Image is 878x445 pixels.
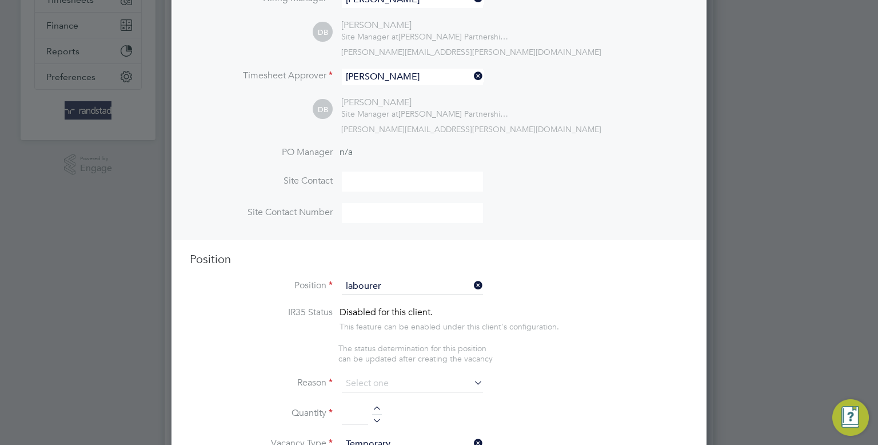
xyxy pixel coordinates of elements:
div: [PERSON_NAME] [341,97,513,109]
span: n/a [340,146,353,158]
label: Position [190,280,333,292]
input: Search for... [342,278,483,295]
span: [PERSON_NAME][EMAIL_ADDRESS][PERSON_NAME][DOMAIN_NAME] [341,47,601,57]
label: Site Contact [190,175,333,187]
label: Timesheet Approver [190,70,333,82]
label: Quantity [190,407,333,419]
div: [PERSON_NAME] Partnerships Limited [341,31,513,42]
span: DB [313,22,333,42]
div: This feature can be enabled under this client's configuration. [340,319,559,332]
span: Site Manager at [341,31,398,42]
span: Disabled for this client. [340,307,433,318]
div: [PERSON_NAME] [341,19,513,31]
span: The status determination for this position can be updated after creating the vacancy [338,343,493,364]
label: Site Contact Number [190,206,333,218]
label: PO Manager [190,146,333,158]
input: Search for... [342,69,483,85]
label: IR35 Status [190,307,333,319]
div: [PERSON_NAME] Partnerships Limited [341,109,513,119]
span: DB [313,100,333,120]
span: Site Manager at [341,109,398,119]
span: [PERSON_NAME][EMAIL_ADDRESS][PERSON_NAME][DOMAIN_NAME] [341,124,601,134]
button: Engage Resource Center [832,399,869,436]
label: Reason [190,377,333,389]
input: Select one [342,375,483,392]
h3: Position [190,252,688,267]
